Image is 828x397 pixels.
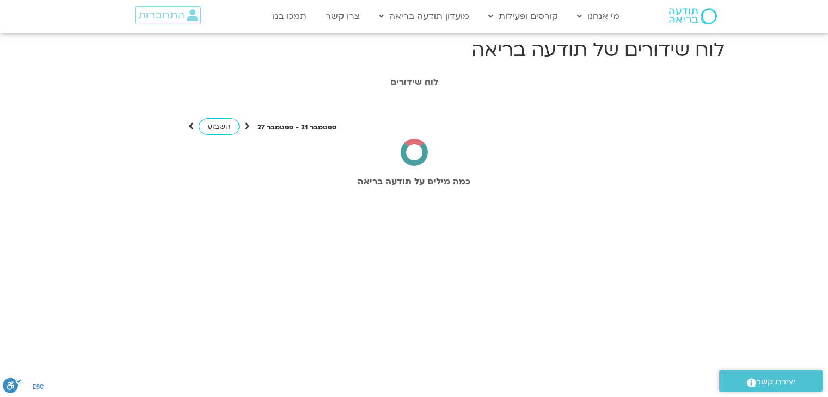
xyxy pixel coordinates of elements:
a: התחברות [135,6,201,24]
a: קורסים ופעילות [483,6,563,27]
span: יצירת קשר [756,375,795,389]
a: תמכו בנו [267,6,312,27]
span: התחברות [138,9,185,21]
img: תודעה בריאה [669,8,717,24]
a: מי אנחנו [572,6,625,27]
p: ספטמבר 21 - ספטמבר 27 [257,122,336,133]
h1: לוח שידורים של תודעה בריאה [104,37,725,63]
a: מועדון תודעה בריאה [373,6,475,27]
h1: לוח שידורים [109,77,719,87]
span: השבוע [207,121,231,132]
a: יצירת קשר [719,370,823,392]
h2: כמה מילים על תודעה בריאה [109,177,719,187]
a: השבוע [199,118,240,135]
a: צרו קשר [320,6,365,27]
